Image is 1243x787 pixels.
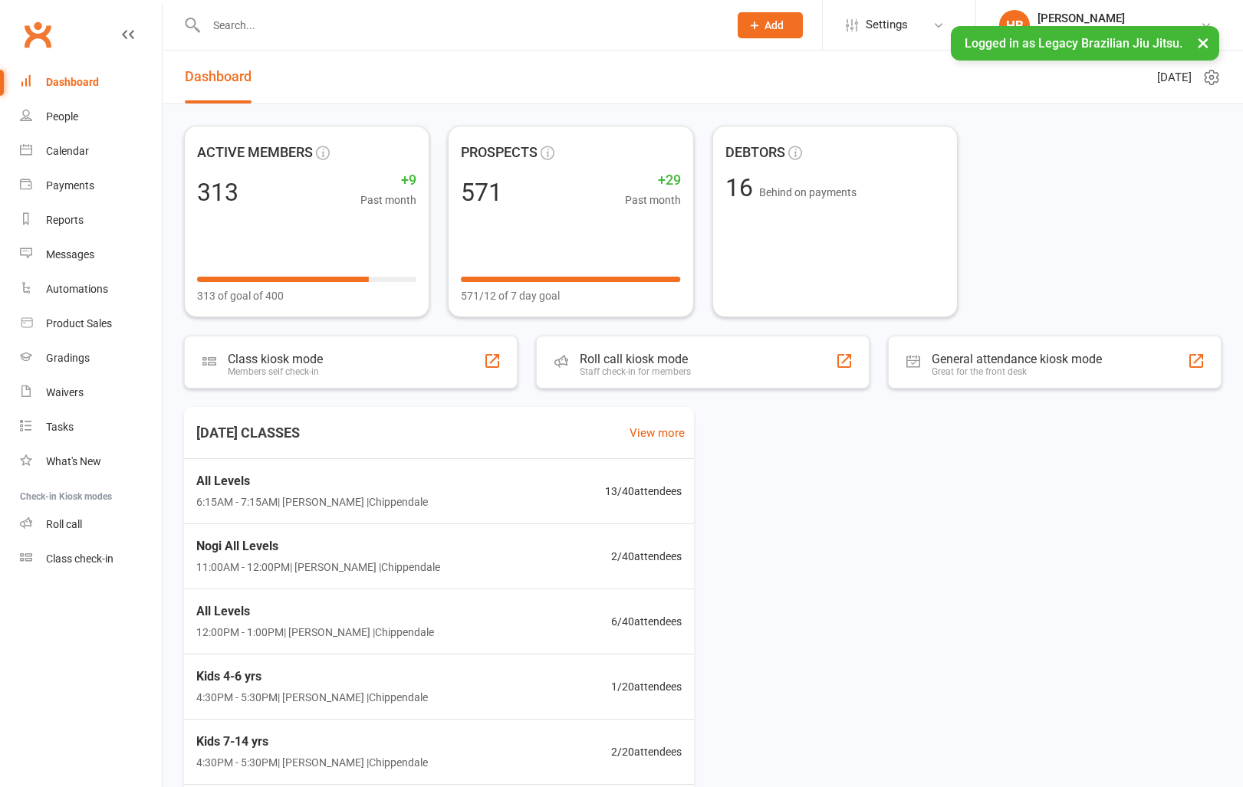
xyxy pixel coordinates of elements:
[196,602,434,621] span: All Levels
[1037,25,1200,39] div: Legacy Brazilian [PERSON_NAME]
[20,100,162,134] a: People
[46,421,74,433] div: Tasks
[611,743,682,760] span: 2 / 20 attendees
[197,180,238,205] div: 313
[184,419,312,447] h3: [DATE] CLASSES
[197,287,284,304] span: 313 of goal of 400
[630,424,685,442] a: View more
[196,689,428,706] span: 4:30PM - 5:30PM | [PERSON_NAME] | Chippendale
[46,110,78,123] div: People
[196,624,434,641] span: 12:00PM - 1:00PM | [PERSON_NAME] | Chippendale
[46,248,94,261] div: Messages
[725,173,759,202] span: 16
[20,272,162,307] a: Automations
[725,142,785,164] span: DEBTORS
[20,65,162,100] a: Dashboard
[46,179,94,192] div: Payments
[461,287,560,304] span: 571/12 of 7 day goal
[932,366,1102,377] div: Great for the front desk
[196,667,428,687] span: Kids 4-6 yrs
[196,559,440,575] span: 11:00AM - 12:00PM | [PERSON_NAME] | Chippendale
[196,494,428,510] span: 6:15AM - 7:15AM | [PERSON_NAME] | Chippendale
[46,352,90,364] div: Gradings
[46,317,112,330] div: Product Sales
[202,15,718,36] input: Search...
[1189,26,1217,59] button: ×
[196,732,428,752] span: Kids 7-14 yrs
[759,186,857,198] span: Behind on payments
[185,51,252,103] a: Dashboard
[20,444,162,479] a: What's New
[625,169,681,192] span: +29
[765,19,784,31] span: Add
[580,352,691,366] div: Roll call kiosk mode
[20,203,162,238] a: Reports
[20,307,162,341] a: Product Sales
[46,214,84,226] div: Reports
[46,518,82,530] div: Roll call
[20,341,162,375] a: Gradings
[20,375,162,410] a: Waivers
[1037,11,1200,25] div: [PERSON_NAME]
[20,507,162,542] a: Roll call
[20,542,162,576] a: Class kiosk mode
[360,169,416,192] span: +9
[611,678,682,695] span: 1 / 20 attendees
[46,76,99,88] div: Dashboard
[46,283,108,295] div: Automations
[196,754,428,771] span: 4:30PM - 5:30PM | [PERSON_NAME] | Chippendale
[866,8,908,42] span: Settings
[46,455,101,467] div: What's New
[228,366,323,377] div: Members self check-in
[46,553,113,565] div: Class check-in
[196,536,440,556] span: Nogi All Levels
[20,410,162,444] a: Tasks
[18,15,57,54] a: Clubworx
[228,352,323,366] div: Class kiosk mode
[611,548,682,565] span: 2 / 40 attendees
[461,142,538,164] span: PROSPECTS
[611,613,682,630] span: 6 / 40 attendees
[197,142,313,164] span: ACTIVE MEMBERS
[20,134,162,169] a: Calendar
[20,169,162,203] a: Payments
[46,145,89,157] div: Calendar
[20,238,162,272] a: Messages
[196,471,428,491] span: All Levels
[625,192,681,208] span: Past month
[1157,68,1192,87] span: [DATE]
[965,36,1182,51] span: Logged in as Legacy Brazilian Jiu Jitsu.
[738,12,803,38] button: Add
[580,366,691,377] div: Staff check-in for members
[461,180,502,205] div: 571
[605,483,682,500] span: 13 / 40 attendees
[46,386,84,398] div: Waivers
[360,192,416,208] span: Past month
[999,10,1030,41] div: HB
[932,352,1102,366] div: General attendance kiosk mode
